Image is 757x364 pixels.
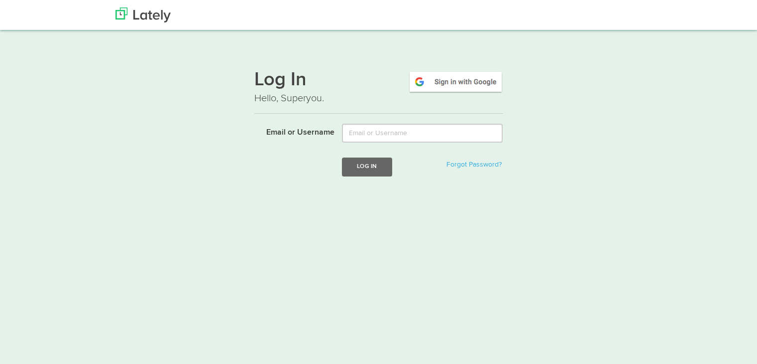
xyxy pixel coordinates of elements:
img: google-signin.png [408,70,503,93]
input: Email or Username [342,124,503,143]
p: Hello, Superyou. [254,91,503,106]
a: Forgot Password? [446,161,502,168]
h1: Log In [254,70,503,91]
label: Email or Username [247,124,335,139]
img: Lately [115,7,171,22]
button: Log In [342,158,392,176]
